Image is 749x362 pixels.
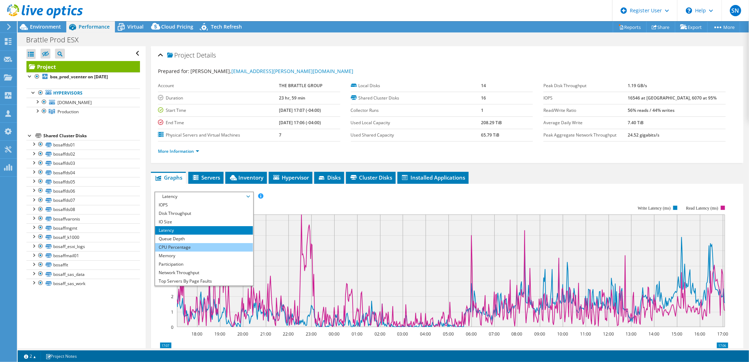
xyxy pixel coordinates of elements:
b: 7 [279,132,281,138]
a: More Information [158,148,199,154]
a: bos_prod_vcenter on [DATE] [26,72,140,82]
span: Virtual [127,23,144,30]
a: bosaffds02 [26,150,140,159]
h1: Brattle Prod ESX [23,36,90,44]
a: Hypervisors [26,89,140,98]
label: Local Disks [351,82,481,89]
b: 1.19 GB/s [628,83,647,89]
a: Reports [613,22,647,32]
text: 10:00 [557,331,568,337]
svg: \n [686,7,692,14]
b: [DATE] 17:06 (-04:00) [279,120,321,126]
b: [DATE] 17:07 (-04:00) [279,107,321,113]
b: 23 hr, 59 min [279,95,305,101]
text: 08:00 [511,331,522,337]
li: IO Size [155,218,253,226]
li: Memory [155,252,253,260]
text: 13:00 [626,331,637,337]
b: 208.29 TiB [481,120,502,126]
b: 14 [481,83,486,89]
span: SN [730,5,741,16]
label: Used Shared Capacity [351,132,481,139]
text: 03:00 [397,331,408,337]
a: bosaffds07 [26,196,140,205]
label: Physical Servers and Virtual Machines [158,132,279,139]
b: 24.52 gigabits/s [628,132,659,138]
label: Average Daily Write [543,119,628,126]
span: Production [57,109,79,115]
a: bosaffit [26,260,140,270]
span: Inventory [229,174,263,181]
text: 12:00 [603,331,614,337]
text: 15:00 [671,331,682,337]
span: Environment [30,23,61,30]
label: Peak Aggregate Network Throughput [543,132,628,139]
li: Top Servers By Page Faults [155,277,253,285]
label: Prepared for: [158,68,189,74]
text: 00:00 [329,331,340,337]
a: Export [675,22,708,32]
a: bosaffmgmt [26,223,140,233]
text: 05:00 [443,331,454,337]
b: 7.40 TiB [628,120,644,126]
label: Duration [158,95,279,102]
text: 11:00 [580,331,591,337]
div: Shared Cluster Disks [43,132,140,140]
a: bosaffds05 [26,177,140,186]
a: Project [26,61,140,72]
b: 16546 at [GEOGRAPHIC_DATA], 6070 at 95% [628,95,717,101]
span: Installed Applications [401,174,465,181]
label: Read/Write Ratio [543,107,628,114]
text: 04:00 [420,331,431,337]
li: Latency [155,226,253,235]
a: Share [646,22,675,32]
text: 01:00 [352,331,363,337]
span: Details [196,51,216,59]
span: Latency [159,192,249,201]
label: Used Local Capacity [351,119,481,126]
b: 1 [481,107,483,113]
text: 14:00 [648,331,659,337]
a: bosaffvaronis [26,214,140,223]
span: Servers [192,174,220,181]
text: 18:00 [191,331,202,337]
b: THE BRATTLE GROUP [279,83,322,89]
span: Disks [318,174,341,181]
a: bosaffds04 [26,168,140,177]
b: 16 [481,95,486,101]
text: Read Latency (ms) [686,206,718,211]
a: bosaffds03 [26,159,140,168]
li: Network Throughput [155,269,253,277]
text: 19:00 [214,331,225,337]
a: Project Notes [41,352,82,361]
span: Performance [79,23,110,30]
text: 07:00 [489,331,500,337]
text: 09:00 [534,331,545,337]
a: bosaffmail01 [26,251,140,260]
text: 0 [171,324,173,330]
a: bosaff_sas_data [26,270,140,279]
text: 1 [171,309,173,315]
text: 16:00 [694,331,705,337]
text: 21:00 [260,331,271,337]
text: Write Latency (ms) [638,206,670,211]
span: Cloud Pricing [161,23,193,30]
a: bosaff_sas_work [26,279,140,288]
text: 06:00 [466,331,477,337]
text: 17:00 [717,331,728,337]
span: Cluster Disks [349,174,392,181]
a: Production [26,107,140,116]
label: Shared Cluster Disks [351,95,481,102]
label: Peak Disk Throughput [543,82,628,89]
span: Project [167,52,195,59]
label: Collector Runs [351,107,481,114]
span: Graphs [154,174,182,181]
span: Tech Refresh [211,23,242,30]
text: 20:00 [237,331,248,337]
b: 56% reads / 44% writes [628,107,675,113]
label: Start Time [158,107,279,114]
text: 23:00 [306,331,317,337]
a: 2 [19,352,41,361]
label: Account [158,82,279,89]
a: [EMAIL_ADDRESS][PERSON_NAME][DOMAIN_NAME] [231,68,353,74]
